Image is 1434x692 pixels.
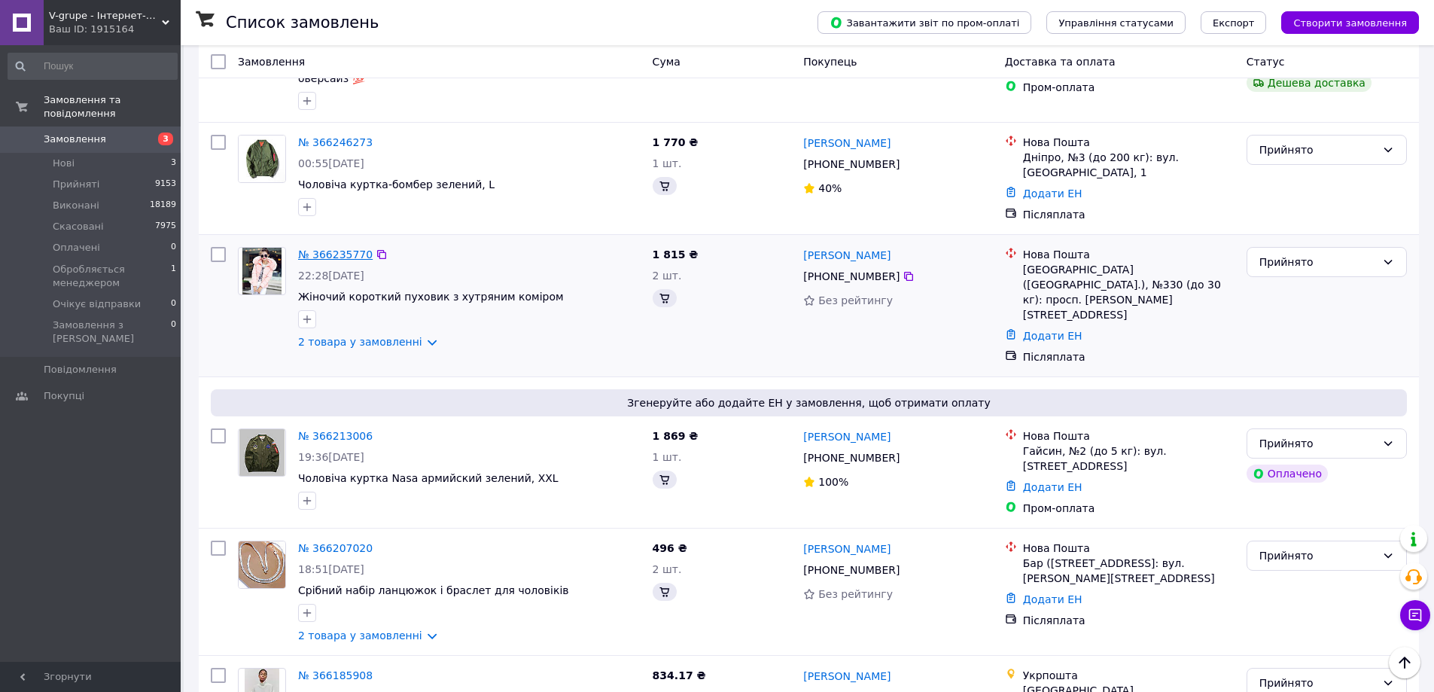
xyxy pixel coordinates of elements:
span: [PHONE_NUMBER] [803,270,900,282]
div: Дешева доставка [1247,74,1372,92]
span: 9153 [155,178,176,191]
span: 1 [171,263,176,290]
span: Без рейтингу [818,294,893,306]
span: Обробляється менеджером [53,263,171,290]
span: Створити замовлення [1293,17,1407,29]
span: 18:51[DATE] [298,563,364,575]
span: 496 ₴ [653,542,687,554]
a: Жіночий короткий пуховик з хутряним коміром [298,291,564,303]
span: 00:55[DATE] [298,157,364,169]
span: Замовлення [44,133,106,146]
a: № 366207020 [298,542,373,554]
button: Створити замовлення [1281,11,1419,34]
span: Статус [1247,56,1285,68]
span: [PHONE_NUMBER] [803,452,900,464]
a: 2 товара у замовленні [298,336,422,348]
span: Покупці [44,389,84,403]
span: Покупець [803,56,857,68]
span: 3 [171,157,176,170]
span: 1 815 ₴ [653,248,699,261]
a: [PERSON_NAME] [803,136,891,151]
img: Фото товару [239,136,285,182]
h1: Список замовлень [226,14,379,32]
a: Додати ЕН [1023,593,1082,605]
a: Фото товару [238,247,286,295]
span: Виконані [53,199,99,212]
span: 18189 [150,199,176,212]
span: 0 [171,319,176,346]
span: 0 [171,297,176,311]
a: [PERSON_NAME] [803,248,891,263]
a: [PERSON_NAME] [803,669,891,684]
span: 1 869 ₴ [653,430,699,442]
span: Експорт [1213,17,1255,29]
span: Нові [53,157,75,170]
a: Срібний набір ланцюжок і браслет для чоловіків [298,584,569,596]
span: 19:36[DATE] [298,451,364,463]
button: Наверх [1389,647,1420,678]
span: 2 шт. [653,270,682,282]
span: Скасовані [53,220,104,233]
span: 3 [158,133,173,145]
span: Згенеруйте або додайте ЕН у замовлення, щоб отримати оплату [217,395,1401,410]
span: Управління статусами [1058,17,1174,29]
span: 100% [818,476,848,488]
div: Нова Пошта [1023,135,1235,150]
a: Фото товару [238,428,286,477]
span: [PHONE_NUMBER] [803,158,900,170]
div: Нова Пошта [1023,247,1235,262]
input: Пошук [8,53,178,80]
div: Бар ([STREET_ADDRESS]: вул. [PERSON_NAME][STREET_ADDRESS] [1023,556,1235,586]
span: 40% [818,182,842,194]
div: Прийнято [1259,675,1376,691]
span: Очікує відправки [53,297,141,311]
span: 22:28[DATE] [298,270,364,282]
span: [PHONE_NUMBER] [803,564,900,576]
span: 834.17 ₴ [653,669,706,681]
span: Завантажити звіт по пром-оплаті [830,16,1019,29]
a: Створити замовлення [1266,16,1419,28]
div: Післяплата [1023,613,1235,628]
a: Чоловіча куртка Nasa армийский зелений, XXL [298,472,559,484]
a: [PERSON_NAME] [803,541,891,556]
div: Прийнято [1259,435,1376,452]
span: 1 шт. [653,157,682,169]
div: Нова Пошта [1023,428,1235,444]
span: V-grupe - Інтернет-магазин [49,9,162,23]
span: Оплачені [53,241,100,255]
a: Чоловіча куртка-бомбер зелений, L [298,178,495,191]
div: Нова Пошта [1023,541,1235,556]
span: 2 шт. [653,563,682,575]
a: Фото товару [238,135,286,183]
span: Прийняті [53,178,99,191]
div: Прийнято [1259,254,1376,270]
div: [GEOGRAPHIC_DATA] ([GEOGRAPHIC_DATA].), №330 (до 30 кг): просп. [PERSON_NAME][STREET_ADDRESS] [1023,262,1235,322]
button: Управління статусами [1046,11,1186,34]
div: Прийнято [1259,142,1376,158]
span: Cума [653,56,680,68]
span: Замовлення [238,56,305,68]
button: Чат з покупцем [1400,600,1430,630]
a: № 366185908 [298,669,373,681]
div: Ваш ID: 1915164 [49,23,181,36]
a: Додати ЕН [1023,481,1082,493]
span: Доставка та оплата [1005,56,1116,68]
div: Дніпро, №3 (до 200 кг): вул. [GEOGRAPHIC_DATA], 1 [1023,150,1235,180]
span: Повідомлення [44,363,117,376]
span: Замовлення та повідомлення [44,93,181,120]
a: № 366213006 [298,430,373,442]
div: Пром-оплата [1023,80,1235,95]
button: Експорт [1201,11,1267,34]
div: Післяплата [1023,207,1235,222]
div: Пром-оплата [1023,501,1235,516]
div: Прийнято [1259,547,1376,564]
a: № 366235770 [298,248,373,261]
a: Додати ЕН [1023,187,1082,200]
span: 7975 [155,220,176,233]
div: Оплачено [1247,465,1328,483]
img: Фото товару [242,248,282,294]
a: 2 товара у замовленні [298,630,422,642]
